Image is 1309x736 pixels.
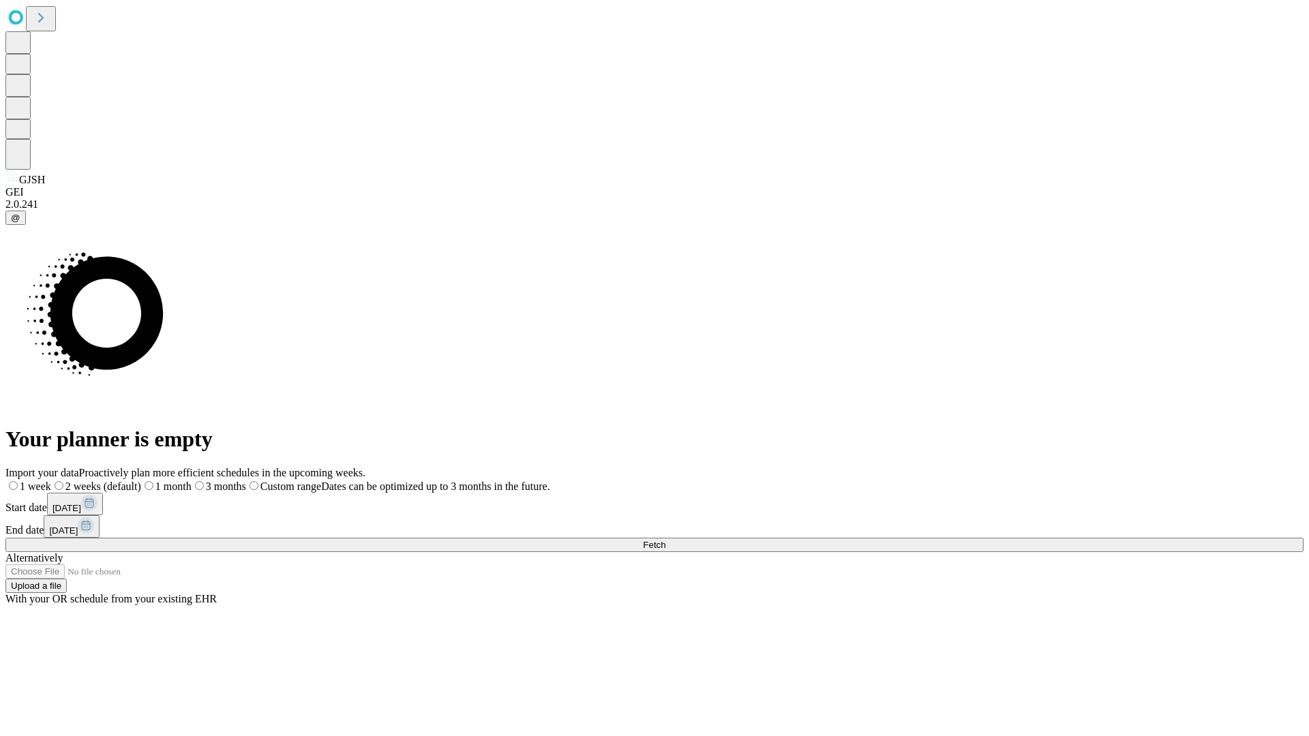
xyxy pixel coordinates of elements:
button: Fetch [5,538,1304,552]
span: GJSH [19,174,45,185]
button: [DATE] [47,493,103,515]
input: 1 month [145,481,153,490]
span: 3 months [206,480,246,492]
span: With your OR schedule from your existing EHR [5,593,217,604]
span: Fetch [643,540,665,550]
div: 2.0.241 [5,198,1304,211]
span: Proactively plan more efficient schedules in the upcoming weeks. [79,467,365,478]
input: Custom rangeDates can be optimized up to 3 months in the future. [250,481,258,490]
span: 1 month [155,480,192,492]
input: 1 week [9,481,18,490]
button: [DATE] [44,515,100,538]
span: Alternatively [5,552,63,564]
div: GEI [5,186,1304,198]
span: 2 weeks (default) [65,480,141,492]
div: Start date [5,493,1304,515]
span: [DATE] [49,525,78,536]
button: @ [5,211,26,225]
span: 1 week [20,480,51,492]
input: 3 months [195,481,204,490]
span: Custom range [260,480,321,492]
input: 2 weeks (default) [55,481,63,490]
div: End date [5,515,1304,538]
span: [DATE] [52,503,81,513]
span: Dates can be optimized up to 3 months in the future. [321,480,550,492]
span: @ [11,213,20,223]
button: Upload a file [5,579,67,593]
span: Import your data [5,467,79,478]
h1: Your planner is empty [5,427,1304,452]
